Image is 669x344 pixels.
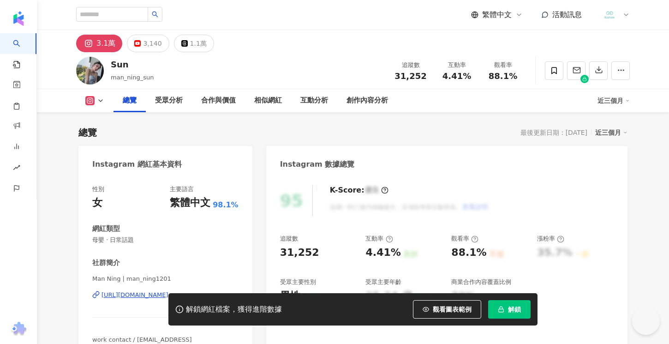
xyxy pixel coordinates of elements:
[442,72,471,81] span: 4.41%
[365,235,393,243] div: 互動率
[413,300,481,319] button: 觀看圖表範例
[78,126,97,139] div: 總覽
[92,258,120,268] div: 社群簡介
[393,60,428,70] div: 追蹤數
[346,95,388,106] div: 創作內容分析
[92,291,239,299] a: [URL][DOMAIN_NAME]
[451,246,486,260] div: 88.1%
[451,235,478,243] div: 觀看率
[11,11,26,26] img: logo icon
[482,10,512,20] span: 繁體中文
[280,278,316,286] div: 受眾主要性別
[439,60,474,70] div: 互動率
[365,246,400,260] div: 4.41%
[597,93,630,108] div: 近三個月
[92,275,239,283] span: Man Ning | man_ning1201
[280,235,298,243] div: 追蹤數
[102,291,168,299] div: [URL][DOMAIN_NAME]
[155,95,183,106] div: 受眾分析
[123,95,137,106] div: 總覽
[489,72,517,81] span: 88.1%
[485,60,520,70] div: 觀看率
[92,159,182,169] div: Instagram 網紅基本資料
[201,95,236,106] div: 合作與價值
[76,57,104,84] img: KOL Avatar
[13,33,31,69] a: search
[170,196,210,210] div: 繁體中文
[111,74,154,81] span: man_ning_sun
[280,246,319,260] div: 31,252
[190,37,207,50] div: 1.1萬
[10,322,28,337] img: chrome extension
[365,278,401,286] div: 受眾主要年齡
[595,127,627,139] div: 近三個月
[254,95,282,106] div: 相似網紅
[330,185,388,195] div: K-Score :
[111,59,154,70] div: Sun
[96,37,115,50] div: 3.1萬
[92,224,120,234] div: 網紅類型
[143,37,161,50] div: 3,140
[537,235,564,243] div: 漲粉率
[127,35,169,52] button: 3,140
[394,71,426,81] span: 31,252
[152,11,158,18] span: search
[488,300,531,319] button: 解鎖
[92,236,239,244] span: 母嬰 · 日常話題
[174,35,214,52] button: 1.1萬
[213,200,239,210] span: 98.1%
[186,305,282,314] div: 解鎖網紅檔案，獲得進階數據
[76,35,122,52] button: 3.1萬
[280,289,300,303] div: 男性
[451,278,511,286] div: 商業合作內容覆蓋比例
[508,306,521,313] span: 解鎖
[280,159,355,169] div: Instagram 數據總覽
[300,95,328,106] div: 互動分析
[92,185,104,193] div: 性別
[433,306,472,313] span: 觀看圖表範例
[13,158,20,179] span: rise
[552,10,582,19] span: 活動訊息
[601,6,618,24] img: LOGO%E8%9D%A6%E7%9A%AE2.png
[170,185,194,193] div: 主要語言
[520,129,587,136] div: 最後更新日期：[DATE]
[92,196,102,210] div: 女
